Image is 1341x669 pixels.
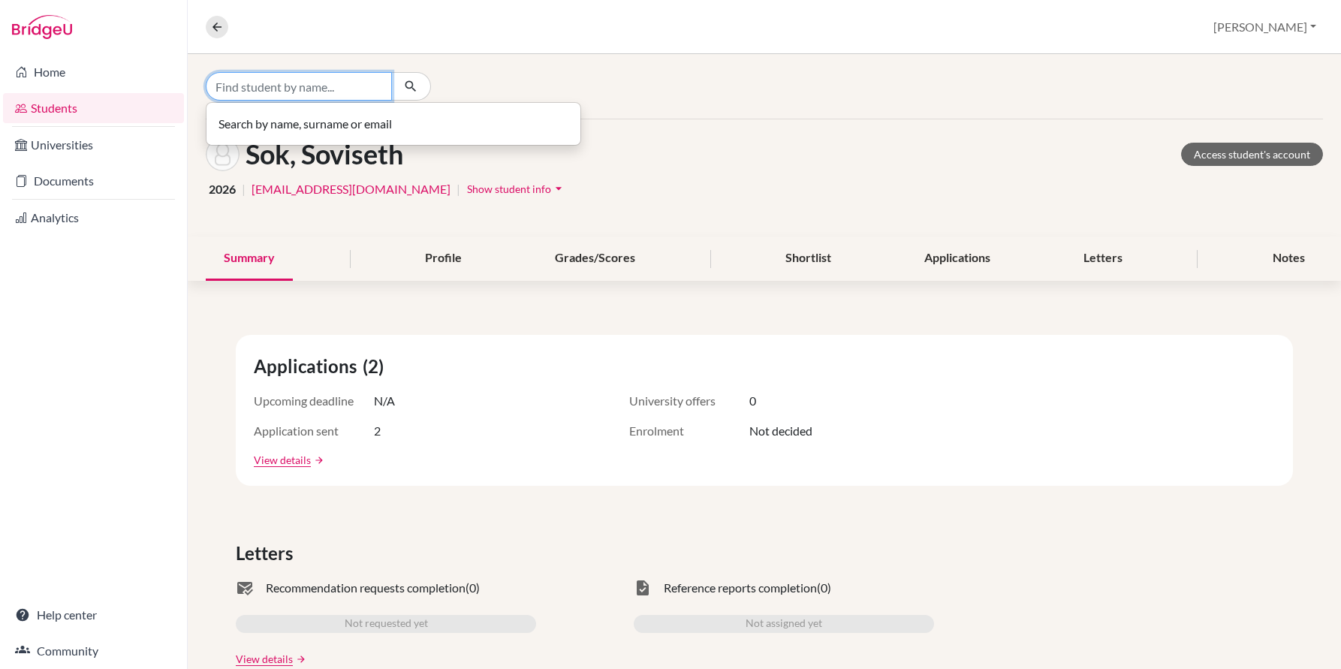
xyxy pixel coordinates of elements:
[1065,237,1141,281] div: Letters
[467,182,551,195] span: Show student info
[3,57,184,87] a: Home
[906,237,1008,281] div: Applications
[254,452,311,468] a: View details
[218,115,568,133] p: Search by name, surname or email
[3,636,184,666] a: Community
[551,181,566,196] i: arrow_drop_down
[3,203,184,233] a: Analytics
[236,540,299,567] span: Letters
[246,138,403,170] h1: Sok, Soviseth
[817,579,831,597] span: (0)
[664,579,817,597] span: Reference reports completion
[3,130,184,160] a: Universities
[206,237,293,281] div: Summary
[749,392,756,410] span: 0
[749,422,812,440] span: Not decided
[209,180,236,198] span: 2026
[466,579,480,597] span: (0)
[242,180,246,198] span: |
[12,15,72,39] img: Bridge-U
[266,579,466,597] span: Recommendation requests completion
[634,579,652,597] span: task
[311,455,324,466] a: arrow_forward
[746,615,822,633] span: Not assigned yet
[1207,13,1323,41] button: [PERSON_NAME]
[345,615,428,633] span: Not requested yet
[3,600,184,630] a: Help center
[252,180,451,198] a: [EMAIL_ADDRESS][DOMAIN_NAME]
[3,93,184,123] a: Students
[236,651,293,667] a: View details
[254,353,363,380] span: Applications
[363,353,390,380] span: (2)
[3,166,184,196] a: Documents
[767,237,849,281] div: Shortlist
[374,422,381,440] span: 2
[629,422,749,440] span: Enrolment
[1255,237,1323,281] div: Notes
[374,392,395,410] span: N/A
[254,422,374,440] span: Application sent
[293,654,306,664] a: arrow_forward
[206,72,392,101] input: Find student by name...
[537,237,653,281] div: Grades/Scores
[206,137,240,171] img: Soviseth Sok's avatar
[457,180,460,198] span: |
[254,392,374,410] span: Upcoming deadline
[236,579,254,597] span: mark_email_read
[1181,143,1323,166] a: Access student's account
[466,177,567,200] button: Show student infoarrow_drop_down
[629,392,749,410] span: University offers
[407,237,480,281] div: Profile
